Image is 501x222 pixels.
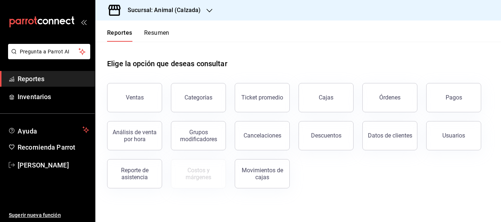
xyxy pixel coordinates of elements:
[244,132,281,139] div: Cancelaciones
[442,132,465,139] div: Usuarios
[144,29,169,42] button: Resumen
[8,44,90,59] button: Pregunta a Parrot AI
[5,53,90,61] a: Pregunta a Parrot AI
[176,167,221,181] div: Costos y márgenes
[18,160,89,170] span: [PERSON_NAME]
[368,132,412,139] div: Datos de clientes
[18,74,89,84] span: Reportes
[171,159,226,188] button: Contrata inventarios para ver este reporte
[426,83,481,112] button: Pagos
[18,92,89,102] span: Inventarios
[20,48,79,56] span: Pregunta a Parrot AI
[362,83,417,112] button: Órdenes
[311,132,341,139] div: Descuentos
[107,58,227,69] h1: Elige la opción que deseas consultar
[112,129,157,143] div: Análisis de venta por hora
[239,167,285,181] div: Movimientos de cajas
[379,94,401,101] div: Órdenes
[241,94,283,101] div: Ticket promedio
[107,29,132,42] button: Reportes
[362,121,417,150] button: Datos de clientes
[299,83,354,112] a: Cajas
[112,167,157,181] div: Reporte de asistencia
[171,121,226,150] button: Grupos modificadores
[122,6,201,15] h3: Sucursal: Animal (Calzada)
[107,121,162,150] button: Análisis de venta por hora
[426,121,481,150] button: Usuarios
[299,121,354,150] button: Descuentos
[235,83,290,112] button: Ticket promedio
[235,159,290,188] button: Movimientos de cajas
[126,94,144,101] div: Ventas
[176,129,221,143] div: Grupos modificadores
[107,83,162,112] button: Ventas
[18,125,80,134] span: Ayuda
[171,83,226,112] button: Categorías
[81,19,87,25] button: open_drawer_menu
[319,93,334,102] div: Cajas
[107,159,162,188] button: Reporte de asistencia
[9,211,89,219] span: Sugerir nueva función
[184,94,212,101] div: Categorías
[18,142,89,152] span: Recomienda Parrot
[235,121,290,150] button: Cancelaciones
[107,29,169,42] div: navigation tabs
[446,94,462,101] div: Pagos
